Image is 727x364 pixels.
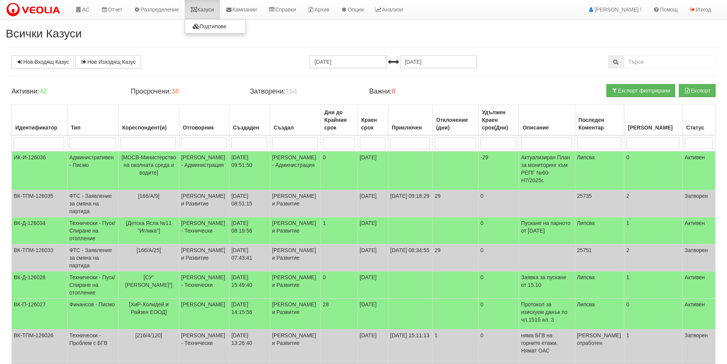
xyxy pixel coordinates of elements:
td: 0 [479,217,519,244]
p: Актуализиран План за мониторинг към РЕПГ №60-Н7/2025г. [521,154,572,184]
td: ВК-ТПМ-126026 [12,330,68,361]
h4: Просрочени: [131,88,238,95]
th: Краен срок: No sort applied, activate to apply an ascending sort [358,105,388,136]
span: [216/4/120] [135,332,162,338]
td: ФТС - Заявление за смяна на партида [67,244,118,272]
td: Административен - Писмо [67,151,118,190]
td: 0 [479,299,519,330]
input: Търсене по Идентификатор, Бл/Вх/Ап, Тип, Описание, Моб. Номер, Имейл, Файл, Коментар, [624,55,716,68]
td: Технически - Пуск/Спиране на отопление [67,217,118,244]
div: Отклонение (дни) [435,115,476,133]
td: ВК-Д-126028 [12,272,68,299]
div: [PERSON_NAME] [626,122,680,133]
td: [PERSON_NAME] - Технически [179,330,229,361]
span: [166/А/9] [138,193,160,199]
td: Финансов - Писмо [67,299,118,330]
th: Описание: No sort applied, activate to apply an ascending sort [519,105,575,136]
td: Затворен [683,330,716,361]
span: 0 [323,274,326,280]
h4: Активни: [11,88,119,95]
td: 0 [479,272,519,299]
td: [PERSON_NAME] и Развитие [270,244,321,272]
h4: Важни: [369,88,477,95]
th: Идентификатор: No sort applied, activate to apply an ascending sort [12,105,68,136]
td: [PERSON_NAME] - Администрация [179,151,229,190]
td: [PERSON_NAME] и Развитие [270,299,321,330]
span: 25735 [577,193,592,199]
th: Приключен: No sort applied, activate to apply an ascending sort [388,105,432,136]
td: 0 [479,330,519,361]
td: 2 [624,244,683,272]
td: [DATE] [358,244,388,272]
th: Отговорник: No sort applied, activate to apply an ascending sort [179,105,229,136]
td: ВК-П-126027 [12,299,68,330]
h4: Затворени: [250,88,358,95]
span: [Детска Ясла №11 "Иглика"] [126,220,172,234]
div: Удължен Краен срок(Дни) [480,107,517,133]
td: 0 [479,244,519,272]
td: [DATE] 13:26:40 [229,330,270,361]
div: Тип [69,122,116,133]
td: 29 [432,244,478,272]
span: [МОСВ-Министерство на околната среда и водите] [121,154,176,176]
div: Описание [521,122,572,133]
div: Кореспондент(и) [121,122,177,133]
div: Краен срок [360,115,386,133]
th: Тип: No sort applied, activate to apply an ascending sort [67,105,118,136]
td: 2 [624,190,683,217]
td: Технически - Пуск/Спиране на отопление [67,272,118,299]
td: Активен [683,272,716,299]
span: Липсва [577,301,595,307]
td: Активен [683,217,716,244]
td: [PERSON_NAME] - Администрация [270,151,321,190]
td: 0 [479,190,519,217]
div: Създаден [231,122,268,133]
div: Приключен [390,122,430,133]
p: Пускане на парното от [DATE] [521,219,572,235]
td: ВК-ТПМ-126033 [12,244,68,272]
button: Експорт филтрирани [606,84,675,97]
td: [DATE] [358,272,388,299]
td: 0 [624,299,683,330]
span: 1 [323,220,326,226]
a: Нов Входящ Казус [11,55,74,68]
div: Идентификатор [14,122,65,133]
td: 1 [624,330,683,361]
span: 25751 [577,247,592,253]
td: -29 [479,151,519,190]
td: 1 [624,217,683,244]
td: [PERSON_NAME] и Развитие [179,244,229,272]
td: ИК-И-126036 [12,151,68,190]
td: Технически - Проблем с БГВ [67,330,118,361]
span: [ХиР-Холидей и Райзен ЕООД] [129,301,168,315]
td: ФТС - Заявление за смяна на партида [67,190,118,217]
td: [DATE] 07:43:41 [229,244,270,272]
b: 42 [39,87,47,95]
td: Затворен [683,190,716,217]
td: [DATE] [358,151,388,190]
td: [PERSON_NAME] и Развитие [179,190,229,217]
th: Създаден: No sort applied, activate to apply an ascending sort [229,105,270,136]
p: Протокол за изискуем данък по чл.151б ал. 3 [521,301,572,324]
a: Подтипове [185,21,245,31]
td: [DATE] [358,190,388,217]
b: 38 [171,87,179,95]
th: Създал: No sort applied, activate to apply an ascending sort [270,105,321,136]
td: Активен [683,151,716,190]
td: [DATE] 09:51:50 [229,151,270,190]
button: Експорт [679,84,716,97]
td: ВК-ТПМ-126035 [12,190,68,217]
th: Статус: No sort applied, activate to apply an ascending sort [683,105,716,136]
span: 0 [323,154,326,160]
div: Отговорник [181,122,227,133]
td: 29 [432,190,478,217]
th: Кореспондент(и): No sort applied, activate to apply an ascending sort [119,105,179,136]
td: [DATE] [358,299,388,330]
td: [DATE] 08:19:56 [229,217,270,244]
td: Затворен [683,244,716,272]
span: [СУ“ [PERSON_NAME]“] [125,274,172,288]
td: [DATE] 15:49:40 [229,272,270,299]
td: [PERSON_NAME] - Технически [179,217,229,244]
div: Дни до Крайния срок [323,107,356,133]
th: Удължен Краен срок(Дни): No sort applied, activate to apply an ascending sort [479,105,519,136]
